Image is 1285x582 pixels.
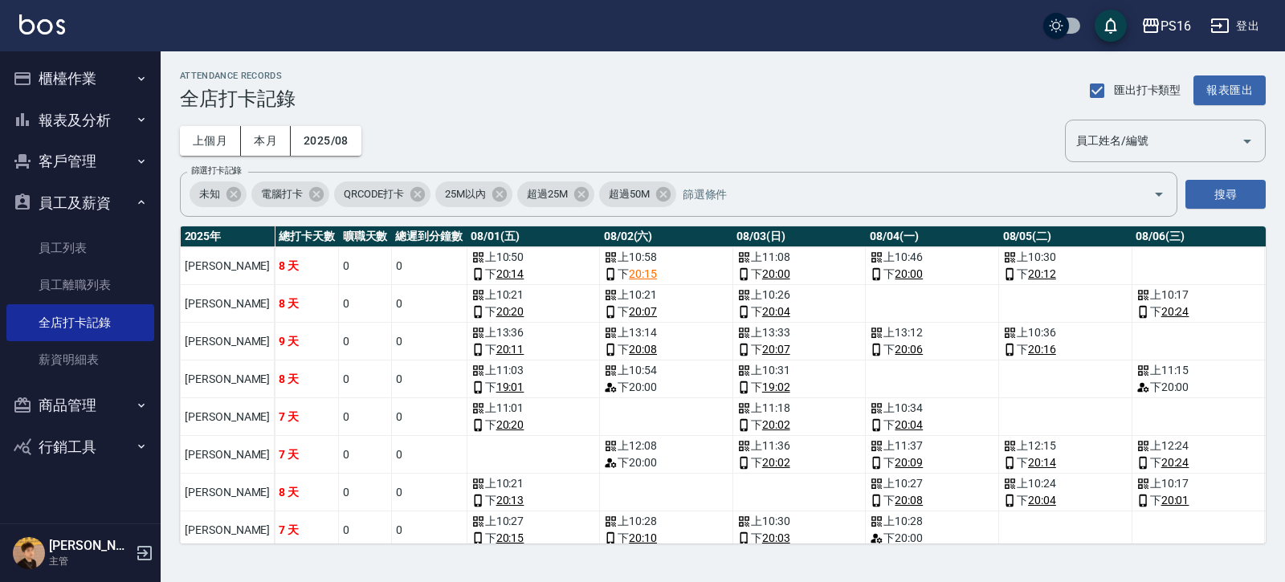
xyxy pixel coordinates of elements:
[339,360,392,398] td: 0
[737,341,862,358] div: 下
[870,324,994,341] div: 上 13:12
[391,247,467,285] td: 0
[1028,454,1056,471] a: 20:14
[339,285,392,323] td: 0
[517,181,594,207] div: 超過25M
[604,303,728,320] div: 下
[181,436,275,474] td: [PERSON_NAME]
[190,181,247,207] div: 未知
[1132,226,1265,247] th: 08/06(三)
[181,226,275,247] th: 2025 年
[471,287,596,303] div: 上 10:21
[870,454,994,471] div: 下
[737,324,862,341] div: 上 13:33
[496,341,524,358] a: 20:11
[6,58,154,100] button: 櫃檯作業
[1003,492,1128,509] div: 下
[762,379,790,396] a: 19:02
[275,323,339,360] td: 9 天
[604,438,728,454] div: 上 12:08
[737,400,862,417] div: 上 11:18
[999,226,1132,247] th: 08/05(二)
[762,303,790,320] a: 20:04
[6,341,154,378] a: 薪資明細表
[1185,180,1266,210] button: 搜尋
[471,475,596,492] div: 上 10:21
[339,226,392,247] th: 曠職天數
[471,530,596,547] div: 下
[6,267,154,303] a: 員工離職列表
[435,186,496,202] span: 25M以內
[737,379,862,396] div: 下
[339,511,392,549] td: 0
[1003,341,1128,358] div: 下
[895,417,923,433] a: 20:04
[737,303,862,320] div: 下
[1146,181,1172,207] button: Open
[471,362,596,379] div: 上 11:03
[181,474,275,511] td: [PERSON_NAME]
[496,266,524,283] a: 20:14
[339,323,392,360] td: 0
[762,530,790,547] a: 20:03
[6,100,154,141] button: 報表及分析
[870,530,994,547] div: 下 20:00
[334,186,414,202] span: QRCODE打卡
[1136,475,1261,492] div: 上 10:17
[1136,379,1261,396] div: 下 20:00
[870,400,994,417] div: 上 10:34
[737,417,862,433] div: 下
[604,362,728,379] div: 上 10:54
[1028,492,1056,509] a: 20:04
[737,513,862,530] div: 上 10:30
[895,454,923,471] a: 20:09
[604,266,728,283] div: 下
[391,285,467,323] td: 0
[604,454,728,471] div: 下 20:00
[737,287,862,303] div: 上 10:26
[870,417,994,433] div: 下
[1003,249,1128,266] div: 上 10:30
[291,126,361,156] button: 2025/08
[471,303,596,320] div: 下
[339,474,392,511] td: 0
[251,186,312,202] span: 電腦打卡
[191,165,242,177] label: 篩選打卡記錄
[391,511,467,549] td: 0
[496,530,524,547] a: 20:15
[1114,82,1181,99] span: 匯出打卡類型
[1136,287,1261,303] div: 上 10:17
[275,474,339,511] td: 8 天
[275,436,339,474] td: 7 天
[471,341,596,358] div: 下
[599,186,659,202] span: 超過50M
[251,181,329,207] div: 電腦打卡
[629,266,657,283] a: 20:15
[275,247,339,285] td: 8 天
[870,249,994,266] div: 上 10:46
[180,71,296,81] h2: ATTENDANCE RECORDS
[181,398,275,436] td: [PERSON_NAME]
[339,436,392,474] td: 0
[391,474,467,511] td: 0
[1136,438,1261,454] div: 上 12:24
[517,186,577,202] span: 超過25M
[599,181,676,207] div: 超過50M
[679,181,1125,209] input: 篩選條件
[870,492,994,509] div: 下
[471,492,596,509] div: 下
[1003,324,1128,341] div: 上 10:36
[467,226,600,247] th: 08/01(五)
[49,538,131,554] h5: [PERSON_NAME]
[471,513,596,530] div: 上 10:27
[6,426,154,468] button: 行銷工具
[391,436,467,474] td: 0
[1161,492,1189,509] a: 20:01
[604,513,728,530] div: 上 10:28
[496,492,524,509] a: 20:13
[241,126,291,156] button: 本月
[1028,341,1056,358] a: 20:16
[762,417,790,433] a: 20:02
[471,400,596,417] div: 上 11:01
[334,181,431,207] div: QRCODE打卡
